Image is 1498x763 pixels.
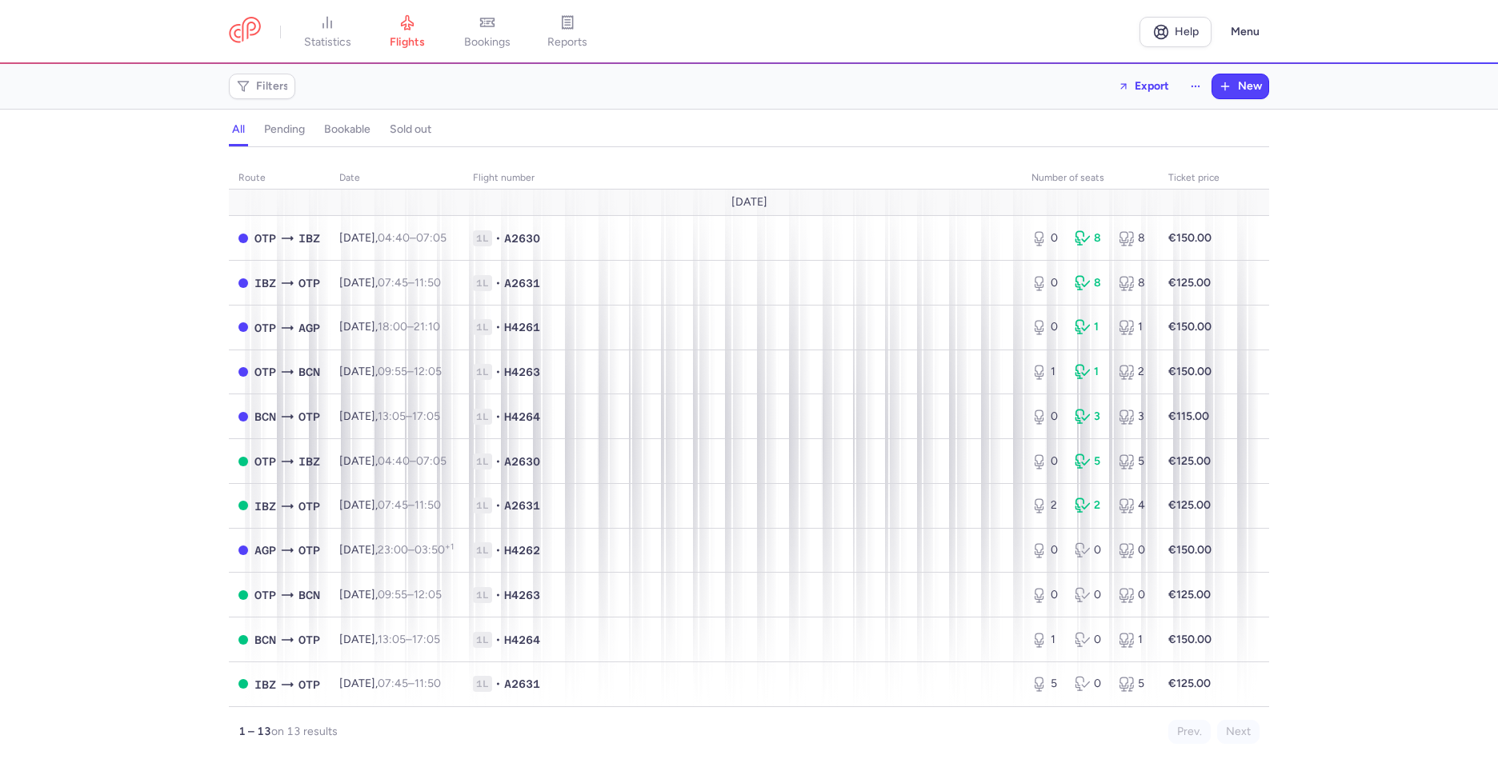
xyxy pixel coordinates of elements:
[378,498,408,512] time: 07:45
[473,409,492,425] span: 1L
[1031,230,1062,246] div: 0
[1075,409,1105,425] div: 3
[1119,275,1149,291] div: 8
[1031,319,1062,335] div: 0
[495,542,501,558] span: •
[254,408,276,425] span: BCN
[339,231,447,245] span: [DATE],
[1031,453,1062,469] div: 0
[1119,364,1149,380] div: 2
[1168,320,1212,334] strong: €150.00
[473,587,492,603] span: 1L
[1168,588,1211,601] strong: €125.00
[339,454,447,468] span: [DATE],
[229,17,261,46] a: CitizenPlane red outlined logo
[1119,676,1149,692] div: 5
[473,542,492,558] span: 1L
[463,166,1022,190] th: Flight number
[504,542,540,558] span: H4262
[495,587,501,603] span: •
[339,498,441,512] span: [DATE],
[254,676,276,693] span: IBZ
[1075,587,1105,603] div: 0
[1119,632,1149,648] div: 1
[378,543,408,557] time: 23:00
[367,14,447,50] a: flights
[1159,166,1229,190] th: Ticket price
[339,588,442,601] span: [DATE],
[473,364,492,380] span: 1L
[254,363,276,381] span: OTP
[731,196,767,209] span: [DATE]
[447,14,527,50] a: bookings
[298,274,320,292] span: OTP
[378,276,408,290] time: 07:45
[504,587,540,603] span: H4263
[1168,365,1212,378] strong: €150.00
[1168,409,1209,423] strong: €115.00
[504,409,540,425] span: H4264
[256,80,289,93] span: Filters
[473,230,492,246] span: 1L
[1031,497,1062,513] div: 2
[504,319,540,335] span: H4261
[1031,632,1062,648] div: 1
[298,319,320,337] span: AGP
[298,631,320,649] span: OTP
[1075,275,1105,291] div: 8
[254,541,276,559] span: AGP
[1217,720,1260,744] button: Next
[254,497,276,515] span: IBZ
[264,122,305,137] h4: pending
[415,498,441,512] time: 11:50
[378,454,447,468] span: –
[412,633,440,646] time: 17:05
[390,35,425,50] span: flights
[378,409,440,423] span: –
[298,453,320,470] span: IBZ
[495,497,501,513] span: •
[390,122,431,137] h4: sold out
[339,276,441,290] span: [DATE],
[229,166,330,190] th: route
[495,319,501,335] span: •
[1031,542,1062,558] div: 0
[504,632,540,648] span: H4264
[464,35,511,50] span: bookings
[415,543,454,557] time: 03:50
[473,275,492,291] span: 1L
[473,676,492,692] span: 1L
[527,14,607,50] a: reports
[1119,319,1149,335] div: 1
[378,231,410,245] time: 04:40
[339,409,440,423] span: [DATE],
[1075,453,1105,469] div: 5
[378,588,442,601] span: –
[1031,409,1062,425] div: 0
[414,365,442,378] time: 12:05
[378,677,408,690] time: 07:45
[495,364,501,380] span: •
[1119,230,1149,246] div: 8
[473,632,492,648] span: 1L
[416,454,447,468] time: 07:05
[1031,275,1062,291] div: 0
[1075,364,1105,380] div: 1
[1168,720,1211,744] button: Prev.
[378,320,407,334] time: 18:00
[1140,17,1212,47] a: Help
[298,230,320,247] span: IBZ
[254,586,276,604] span: OTP
[271,725,338,738] span: on 13 results
[1168,633,1212,646] strong: €150.00
[378,498,441,512] span: –
[414,320,440,334] time: 21:10
[339,543,454,557] span: [DATE],
[504,364,540,380] span: H4263
[339,677,441,690] span: [DATE],
[298,676,320,693] span: OTP
[1119,587,1149,603] div: 0
[495,453,501,469] span: •
[473,497,492,513] span: 1L
[378,365,442,378] span: –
